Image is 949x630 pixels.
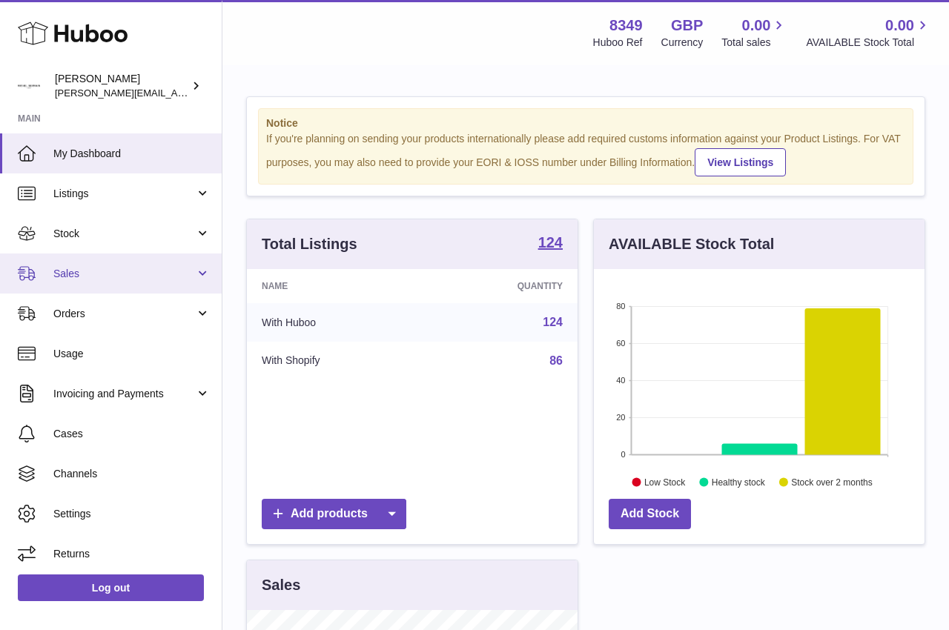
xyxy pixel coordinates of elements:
[695,148,786,176] a: View Listings
[53,427,211,441] span: Cases
[55,72,188,100] div: [PERSON_NAME]
[644,477,686,487] text: Low Stock
[425,269,578,303] th: Quantity
[538,235,563,250] strong: 124
[55,87,297,99] span: [PERSON_NAME][EMAIL_ADDRESS][DOMAIN_NAME]
[53,387,195,401] span: Invoicing and Payments
[53,227,195,241] span: Stock
[671,16,703,36] strong: GBP
[593,36,643,50] div: Huboo Ref
[609,16,643,36] strong: 8349
[53,547,211,561] span: Returns
[538,235,563,253] a: 124
[18,574,204,601] a: Log out
[742,16,771,36] span: 0.00
[262,575,300,595] h3: Sales
[661,36,704,50] div: Currency
[53,147,211,161] span: My Dashboard
[609,499,691,529] a: Add Stock
[247,342,425,380] td: With Shopify
[266,116,905,130] strong: Notice
[806,16,931,50] a: 0.00 AVAILABLE Stock Total
[53,467,211,481] span: Channels
[712,477,766,487] text: Healthy stock
[616,339,625,348] text: 60
[543,316,563,328] a: 124
[721,16,787,50] a: 0.00 Total sales
[247,269,425,303] th: Name
[616,413,625,422] text: 20
[262,234,357,254] h3: Total Listings
[18,75,40,97] img: katy.taghizadeh@michelgermain.com
[791,477,872,487] text: Stock over 2 months
[53,307,195,321] span: Orders
[885,16,914,36] span: 0.00
[266,132,905,176] div: If you're planning on sending your products internationally please add required customs informati...
[806,36,931,50] span: AVAILABLE Stock Total
[247,303,425,342] td: With Huboo
[616,376,625,385] text: 40
[262,499,406,529] a: Add products
[609,234,774,254] h3: AVAILABLE Stock Total
[53,347,211,361] span: Usage
[616,302,625,311] text: 80
[549,354,563,367] a: 86
[53,187,195,201] span: Listings
[53,507,211,521] span: Settings
[621,450,625,459] text: 0
[53,267,195,281] span: Sales
[721,36,787,50] span: Total sales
